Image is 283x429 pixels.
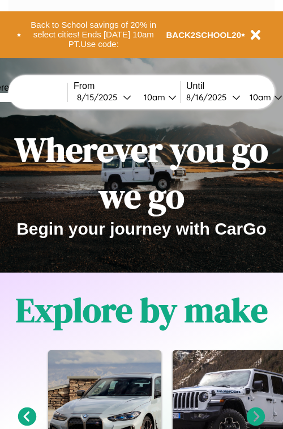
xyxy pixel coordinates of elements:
div: 10am [244,92,274,103]
b: BACK2SCHOOL20 [166,30,242,40]
h1: Explore by make [16,287,268,333]
label: From [74,81,180,91]
button: 10am [135,91,180,103]
div: 8 / 15 / 2025 [77,92,123,103]
div: 8 / 16 / 2025 [186,92,232,103]
div: 10am [138,92,168,103]
button: Back to School savings of 20% in select cities! Ends [DATE] 10am PT.Use code: [21,17,166,52]
button: 8/15/2025 [74,91,135,103]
